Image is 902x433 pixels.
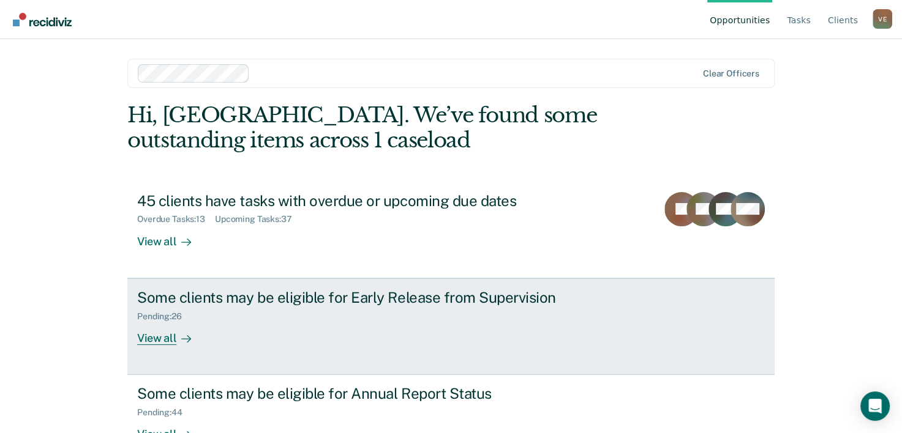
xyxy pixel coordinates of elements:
div: 45 clients have tasks with overdue or upcoming due dates [137,192,567,210]
a: 45 clients have tasks with overdue or upcoming due datesOverdue Tasks:13Upcoming Tasks:37View all [127,182,775,278]
div: Some clients may be eligible for Early Release from Supervision [137,289,567,306]
div: V E [873,9,892,29]
div: Overdue Tasks : 13 [137,214,215,224]
div: Upcoming Tasks : 37 [215,214,302,224]
div: Hi, [GEOGRAPHIC_DATA]. We’ve found some outstanding items across 1 caseload [127,103,645,153]
button: Profile dropdown button [873,9,892,29]
div: Clear officers [703,68,759,79]
div: View all [137,321,206,345]
div: Open Intercom Messenger [860,391,890,421]
div: Some clients may be eligible for Annual Report Status [137,385,567,402]
a: Some clients may be eligible for Early Release from SupervisionPending:26View all [127,278,775,375]
div: Pending : 26 [137,311,192,322]
div: Pending : 44 [137,407,192,418]
div: View all [137,224,206,248]
img: Recidiviz [13,13,72,26]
